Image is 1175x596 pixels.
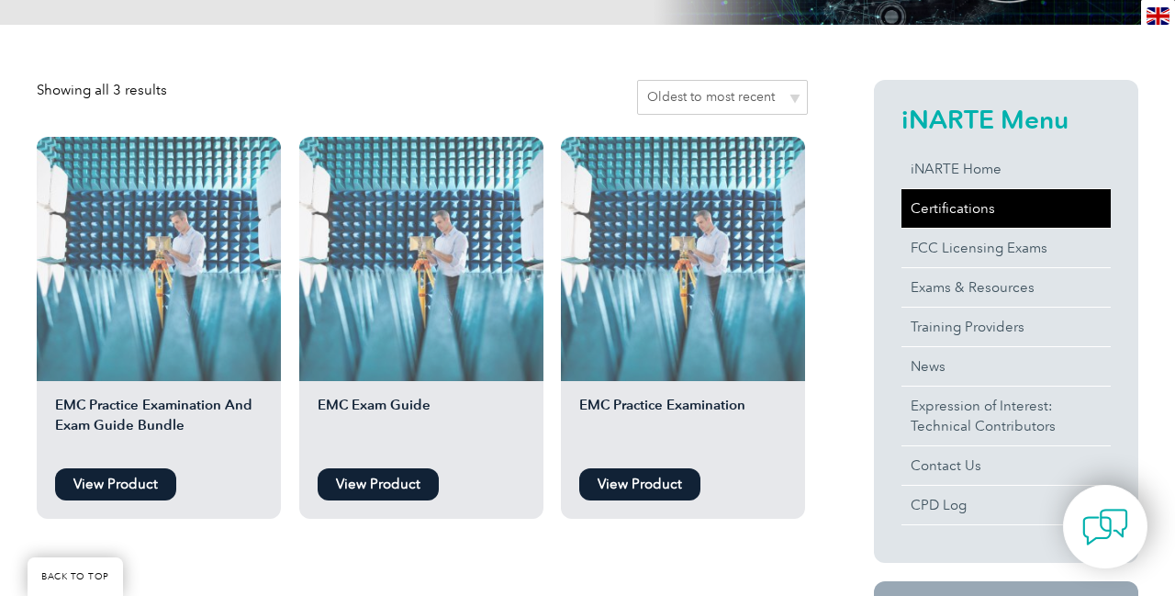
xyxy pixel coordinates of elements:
[901,268,1111,307] a: Exams & Resources
[901,486,1111,524] a: CPD Log
[37,80,167,100] p: Showing all 3 results
[28,557,123,596] a: BACK TO TOP
[901,229,1111,267] a: FCC Licensing Exams
[1082,504,1128,550] img: contact-chat.png
[901,189,1111,228] a: Certifications
[561,137,805,381] img: EMC Practice Examination
[299,137,543,459] a: EMC Exam Guide
[901,387,1111,445] a: Expression of Interest:Technical Contributors
[901,105,1111,134] h2: iNARTE Menu
[37,137,281,459] a: EMC Practice Examination And Exam Guide Bundle
[901,347,1111,386] a: News
[901,446,1111,485] a: Contact Us
[299,137,543,381] img: EMC Exam Guide
[561,395,805,459] h2: EMC Practice Examination
[1147,7,1169,25] img: en
[37,137,281,381] img: EMC Practice Examination And Exam Guide Bundle
[561,137,805,459] a: EMC Practice Examination
[55,468,176,500] a: View Product
[901,308,1111,346] a: Training Providers
[637,80,808,115] select: Shop order
[318,468,439,500] a: View Product
[901,150,1111,188] a: iNARTE Home
[37,395,281,459] h2: EMC Practice Examination And Exam Guide Bundle
[299,395,543,459] h2: EMC Exam Guide
[579,468,700,500] a: View Product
